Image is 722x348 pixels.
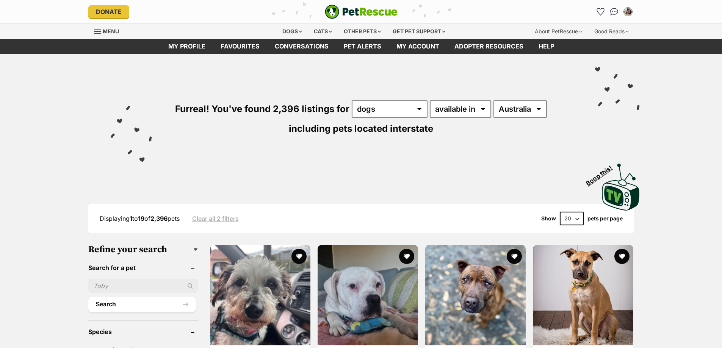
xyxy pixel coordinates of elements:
[587,215,623,222] label: pets per page
[88,5,129,18] a: Donate
[88,244,198,255] h3: Refine your search
[610,8,618,16] img: chat-41dd97257d64d25036548639549fe6c8038ab92f7586957e7f3b1b290dea8141.svg
[336,39,389,54] a: Pet alerts
[387,24,451,39] div: Get pet support
[608,6,620,18] a: Conversations
[595,6,607,18] a: Favourites
[529,24,587,39] div: About PetRescue
[338,24,386,39] div: Other pets
[103,28,119,34] span: Menu
[88,264,198,271] header: Search for a pet
[602,157,640,212] a: Boop this!
[94,24,124,37] a: Menu
[595,6,634,18] ul: Account quick links
[325,5,398,19] img: logo-e224e6f780fb5917bec1dbf3a21bbac754714ae5b6737aabdf751b685950b380.svg
[150,215,168,222] strong: 2,396
[325,5,398,19] a: PetRescue
[267,39,336,54] a: conversations
[309,24,337,39] div: Cats
[88,328,198,335] header: Species
[210,245,310,345] img: Candice - Maltese Dog
[277,24,307,39] div: Dogs
[88,279,198,293] input: Toby
[622,6,634,18] button: My account
[138,215,144,222] strong: 19
[602,164,640,211] img: PetRescue TV logo
[589,24,634,39] div: Good Reads
[614,249,630,264] button: favourite
[541,215,556,222] span: Show
[289,123,433,134] span: including pets located interstate
[533,245,633,345] img: Flicker - Staffordshire Bull Terrier x Belgian Shepherd - Malinois x Boxer Dog
[389,39,447,54] a: My account
[507,249,522,264] button: favourite
[161,39,213,54] a: My profile
[88,297,196,312] button: Search
[531,39,562,54] a: Help
[100,215,180,222] span: Displaying to of pets
[624,8,632,16] img: Debra Wilson profile pic
[130,215,132,222] strong: 1
[447,39,531,54] a: Adopter resources
[175,103,349,114] span: Furreal! You've found 2,396 listings for
[399,249,414,264] button: favourite
[425,245,526,345] img: Max - Staffordshire Bull Terrier Dog
[291,249,307,264] button: favourite
[318,245,418,345] img: Louie - American Bulldog
[192,215,239,222] a: Clear all 2 filters
[213,39,267,54] a: Favourites
[584,159,619,187] span: Boop this!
